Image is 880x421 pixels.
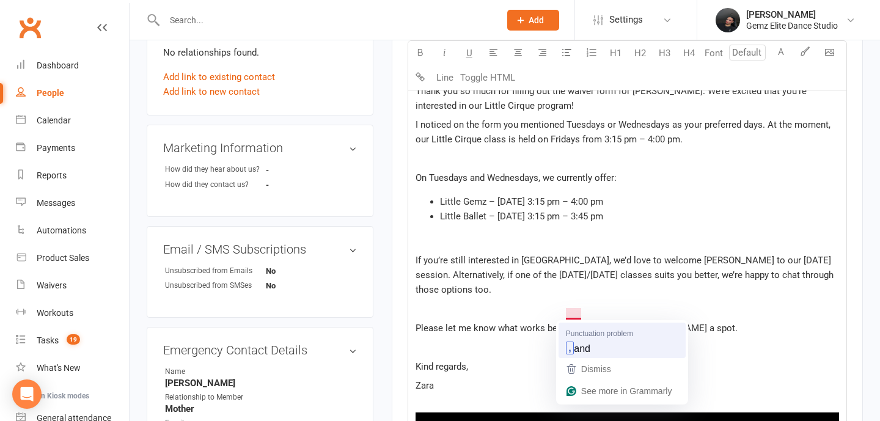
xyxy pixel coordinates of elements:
div: People [37,88,64,98]
div: Product Sales [37,253,89,263]
div: Payments [37,143,75,153]
a: Messages [16,189,129,217]
strong: [PERSON_NAME] [165,378,357,389]
strong: No [266,281,336,290]
span: Settings [609,6,643,34]
div: Name [165,366,266,378]
button: H2 [628,41,653,65]
button: H4 [677,41,702,65]
button: H1 [604,41,628,65]
a: Add link to new contact [163,84,260,99]
div: How did they contact us? [165,179,266,191]
span: Add [529,15,544,25]
div: [PERSON_NAME] [746,9,838,20]
a: Product Sales [16,244,129,272]
span: U [466,48,472,59]
div: How did they hear about us? [165,164,266,175]
div: Dashboard [37,60,79,70]
span: I noticed on the form you mentioned Tuesdays or Wednesdays as your preferred days. At the moment,... [416,119,833,145]
span: Please let me know what works best and I can secure [PERSON_NAME] a spot. [416,323,738,334]
span: Thank you so much for filling out the waiver form for [PERSON_NAME]. We’re excited that you’re in... [416,86,809,111]
div: Waivers [37,280,67,290]
div: Automations [37,225,86,235]
h3: Email / SMS Subscriptions [163,243,357,256]
a: Dashboard [16,52,129,79]
strong: - [266,180,336,189]
a: Add link to existing contact [163,70,275,84]
div: Gemz Elite Dance Studio [746,20,838,31]
div: Messages [37,198,75,208]
button: U [457,41,482,65]
a: Automations [16,217,129,244]
p: No relationships found. [163,45,357,60]
h3: Marketing Information [163,141,357,155]
a: Clubworx [15,12,45,43]
a: Reports [16,162,129,189]
span: Kind regards, [416,361,468,372]
h3: Emergency Contact Details [163,343,357,357]
img: thumb_image1739337055.png [716,8,740,32]
span: Little Gemz – [DATE] 3:15 pm – 4:00 pm [440,196,603,207]
div: Unsubscribed from Emails [165,265,266,277]
div: Open Intercom Messenger [12,379,42,409]
button: Toggle HTML [457,65,518,90]
a: Waivers [16,272,129,299]
strong: Mother [165,403,357,414]
span: Zara [416,380,434,391]
span: 19 [67,334,80,345]
span: Little Ballet – [DATE] 3:15 pm – 3:45 pm [440,211,603,222]
a: What's New [16,354,129,382]
div: Tasks [37,335,59,345]
strong: - [266,166,336,175]
input: Default [729,45,766,60]
div: Calendar [37,115,71,125]
strong: No [266,266,336,276]
a: People [16,79,129,107]
a: Calendar [16,107,129,134]
a: Workouts [16,299,129,327]
button: Line [433,65,457,90]
div: Relationship to Member [165,392,266,403]
button: Font [702,41,726,65]
input: Search... [161,12,491,29]
span: If you’re still interested in [GEOGRAPHIC_DATA], we’d love to welcome [PERSON_NAME] to our [DATE]... [416,255,836,295]
div: What's New [37,363,81,373]
button: Add [507,10,559,31]
div: Workouts [37,308,73,318]
button: A [769,41,793,65]
a: Payments [16,134,129,162]
div: Reports [37,170,67,180]
span: On Tuesdays and Wednesdays, we currently offer: [416,172,617,183]
button: H3 [653,41,677,65]
a: Tasks 19 [16,327,129,354]
div: Unsubscribed from SMSes [165,280,266,291]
